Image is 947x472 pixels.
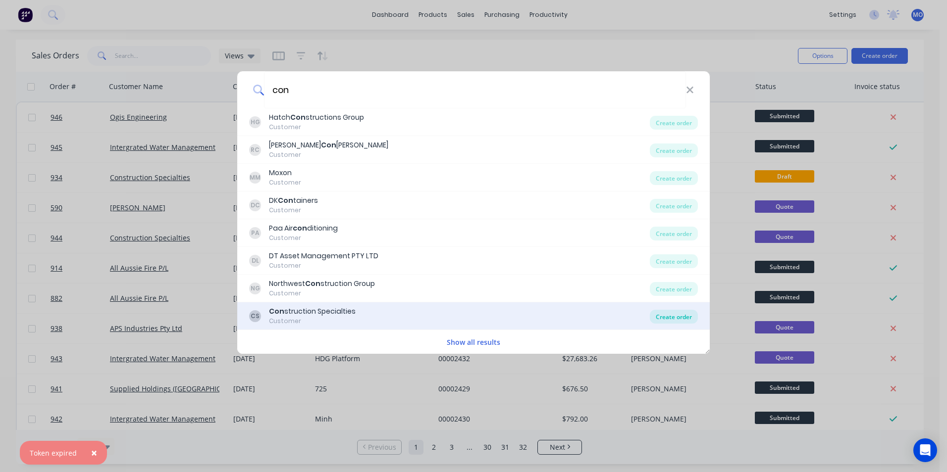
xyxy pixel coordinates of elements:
[913,438,937,462] div: Open Intercom Messenger
[264,71,686,108] input: Enter a customer name to create a new order...
[91,446,97,460] span: ×
[650,171,698,185] div: Create order
[269,178,301,187] div: Customer
[30,448,77,458] div: Token expired
[269,306,356,317] div: struction Specialties
[650,116,698,130] div: Create order
[269,223,338,234] div: Paa Air ditioning
[321,140,336,150] b: Con
[650,199,698,213] div: Create order
[269,123,364,132] div: Customer
[650,254,698,268] div: Create order
[249,172,261,184] div: MM
[269,234,338,242] div: Customer
[269,195,318,206] div: DK tainers
[249,144,261,156] div: RC
[269,140,388,150] div: [PERSON_NAME] [PERSON_NAME]
[269,112,364,123] div: Hatch structions Group
[81,441,107,465] button: Close
[269,251,378,261] div: DT Asset Management PTY LTD
[290,112,306,122] b: Con
[444,336,503,348] button: Show all results
[269,317,356,326] div: Customer
[269,168,301,178] div: Moxon
[293,223,307,233] b: con
[269,279,375,289] div: Northwest struction Group
[249,310,261,322] div: CS
[269,306,284,316] b: Con
[650,227,698,240] div: Create order
[269,206,318,215] div: Customer
[249,199,261,211] div: DC
[278,195,293,205] b: Con
[269,289,375,298] div: Customer
[269,261,378,270] div: Customer
[305,279,320,288] b: Con
[269,150,388,159] div: Customer
[650,282,698,296] div: Create order
[249,283,261,294] div: NG
[249,227,261,239] div: PA
[249,255,261,267] div: DL
[249,116,261,128] div: HG
[650,310,698,324] div: Create order
[650,143,698,157] div: Create order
